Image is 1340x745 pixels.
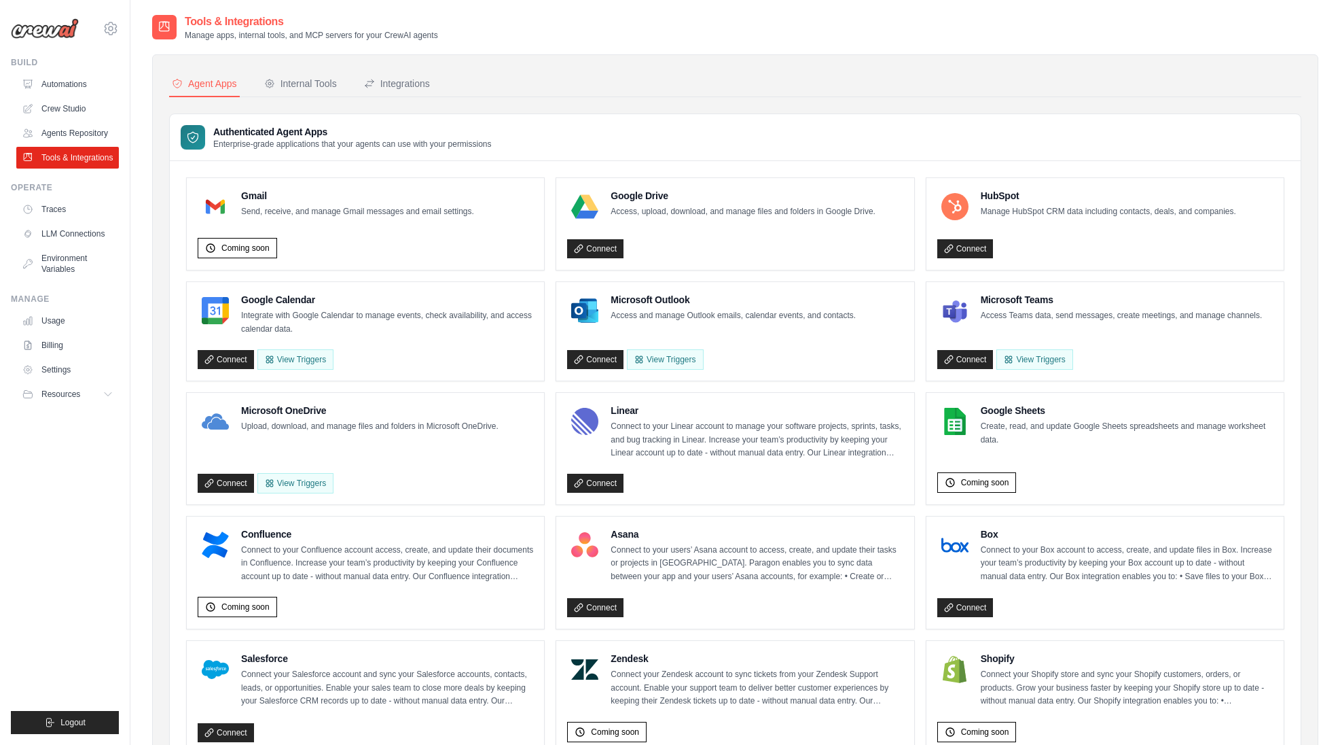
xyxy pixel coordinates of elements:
[16,73,119,95] a: Automations
[241,205,474,219] p: Send, receive, and manage Gmail messages and email settings.
[241,420,499,434] p: Upload, download, and manage files and folders in Microsoft OneDrive.
[937,239,994,258] a: Connect
[11,182,119,193] div: Operate
[571,297,598,324] img: Microsoft Outlook Logo
[11,57,119,68] div: Build
[16,383,119,405] button: Resources
[611,293,856,307] h4: Microsoft Outlook
[221,602,270,612] span: Coming soon
[611,420,903,460] p: Connect to your Linear account to manage your software projects, sprints, tasks, and bug tracking...
[611,544,903,584] p: Connect to your users’ Asana account to access, create, and update their tasks or projects in [GE...
[611,189,875,203] h4: Google Drive
[16,122,119,144] a: Agents Repository
[241,544,533,584] p: Connect to your Confluence account access, create, and update their documents in Confluence. Incr...
[41,389,80,400] span: Resources
[16,223,119,245] a: LLM Connections
[961,727,1009,738] span: Coming soon
[11,294,119,305] div: Manage
[981,652,1273,665] h4: Shopify
[257,473,333,493] : View Triggers
[16,334,119,356] a: Billing
[571,532,598,559] img: Asana Logo
[937,598,994,617] a: Connect
[16,247,119,280] a: Environment Variables
[169,71,240,97] button: Agent Apps
[241,293,533,307] h4: Google Calendar
[11,18,79,39] img: Logo
[241,668,533,708] p: Connect your Salesforce account and sync your Salesforce accounts, contacts, leads, or opportunit...
[213,125,492,139] h3: Authenticated Agent Apps
[11,711,119,734] button: Logout
[185,30,438,41] p: Manage apps, internal tools, and MCP servers for your CrewAI agents
[611,404,903,417] h4: Linear
[241,652,533,665] h4: Salesforce
[16,359,119,381] a: Settings
[611,309,856,323] p: Access and manage Outlook emails, calendar events, and contacts.
[241,189,474,203] h4: Gmail
[937,350,994,369] a: Connect
[611,652,903,665] h4: Zendesk
[172,77,237,90] div: Agent Apps
[981,309,1263,323] p: Access Teams data, send messages, create meetings, and manage channels.
[16,147,119,169] a: Tools & Integrations
[981,404,1273,417] h4: Google Sheets
[941,656,968,683] img: Shopify Logo
[257,349,333,370] button: View Triggers
[198,723,254,742] a: Connect
[981,293,1263,307] h4: Microsoft Teams
[567,239,623,258] a: Connect
[941,532,968,559] img: Box Logo
[981,420,1273,447] p: Create, read, and update Google Sheets spreadsheets and manage worksheet data.
[941,297,968,324] img: Microsoft Teams Logo
[941,193,968,220] img: HubSpot Logo
[241,404,499,417] h4: Microsoft OneDrive
[611,527,903,541] h4: Asana
[261,71,340,97] button: Internal Tools
[567,474,623,493] a: Connect
[571,193,598,220] img: Google Drive Logo
[567,598,623,617] a: Connect
[627,349,703,370] : View Triggers
[361,71,433,97] button: Integrations
[202,297,229,324] img: Google Calendar Logo
[364,77,430,90] div: Integrations
[611,205,875,219] p: Access, upload, download, and manage files and folders in Google Drive.
[591,727,639,738] span: Coming soon
[264,77,337,90] div: Internal Tools
[996,349,1072,370] : View Triggers
[981,205,1236,219] p: Manage HubSpot CRM data including contacts, deals, and companies.
[981,527,1273,541] h4: Box
[202,656,229,683] img: Salesforce Logo
[60,717,86,728] span: Logout
[213,139,492,150] p: Enterprise-grade applications that your agents can use with your permissions
[961,477,1009,488] span: Coming soon
[198,350,254,369] a: Connect
[202,532,229,559] img: Confluence Logo
[198,474,254,493] a: Connect
[941,408,968,435] img: Google Sheets Logo
[611,668,903,708] p: Connect your Zendesk account to sync tickets from your Zendesk Support account. Enable your suppo...
[202,193,229,220] img: Gmail Logo
[185,14,438,30] h2: Tools & Integrations
[16,98,119,120] a: Crew Studio
[202,408,229,435] img: Microsoft OneDrive Logo
[221,243,270,254] span: Coming soon
[16,310,119,332] a: Usage
[241,527,533,541] h4: Confluence
[567,350,623,369] a: Connect
[571,408,598,435] img: Linear Logo
[241,309,533,336] p: Integrate with Google Calendar to manage events, check availability, and access calendar data.
[981,668,1273,708] p: Connect your Shopify store and sync your Shopify customers, orders, or products. Grow your busine...
[16,198,119,220] a: Traces
[571,656,598,683] img: Zendesk Logo
[981,544,1273,584] p: Connect to your Box account to access, create, and update files in Box. Increase your team’s prod...
[981,189,1236,203] h4: HubSpot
